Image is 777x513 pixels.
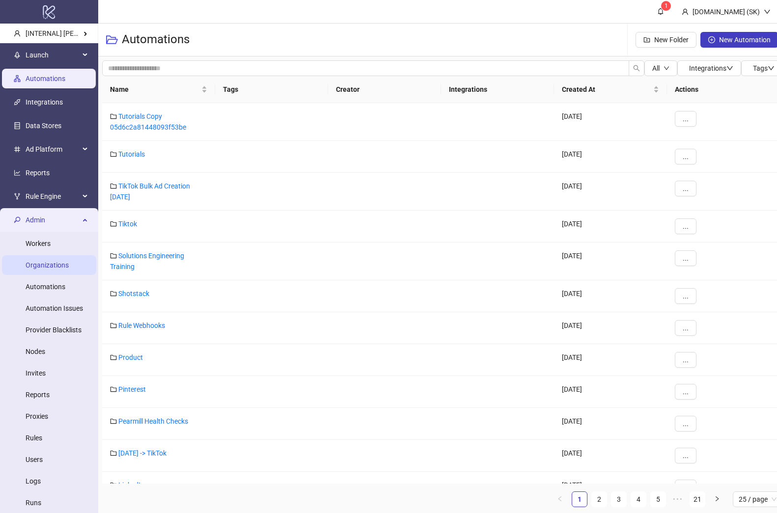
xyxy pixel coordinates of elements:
span: ... [683,115,689,123]
button: Alldown [644,60,677,76]
h3: Automations [122,32,190,48]
th: Created At [554,76,667,103]
th: Creator [328,76,441,103]
span: folder [110,252,117,259]
button: ... [675,352,696,368]
a: 1 [572,492,587,507]
span: key [14,216,21,223]
span: 25 / page [739,492,777,507]
a: Logs [26,477,41,485]
div: [DATE] [554,376,667,408]
div: [DATE] [554,173,667,211]
div: [DATE] [554,103,667,141]
a: Nodes [26,348,45,355]
span: bell [657,8,664,15]
button: ... [675,218,696,234]
span: down [768,65,775,72]
span: [INTERNAL] [PERSON_NAME] Kitchn [26,29,137,37]
button: left [552,491,568,507]
span: folder [110,322,117,329]
span: user [14,30,21,37]
th: Tags [215,76,328,103]
div: [DATE] [554,344,667,376]
a: Solutions Engineering Training [110,252,184,270]
li: 5 [650,491,666,507]
a: Users [26,456,43,463]
button: ... [675,181,696,196]
a: Tutorials Copy 05d6c2a81448093f53be [110,112,186,131]
div: [DATE] [554,408,667,440]
span: number [14,146,21,153]
a: [DATE] -> TikTok [118,449,166,457]
a: Automations [26,283,65,291]
span: plus-circle [708,36,715,43]
span: ... [683,324,689,332]
li: 3 [611,491,627,507]
a: Rule Webhooks [118,322,165,329]
a: Tiktok [118,220,137,228]
button: right [709,491,725,507]
a: Runs [26,499,41,507]
span: ••• [670,491,686,507]
span: Name [110,84,199,95]
div: [DATE] [554,211,667,243]
a: Automation Issues [26,304,83,312]
span: All [652,64,660,72]
th: Integrations [441,76,554,103]
li: 2 [591,491,607,507]
span: ... [683,484,689,491]
span: ... [683,254,689,262]
sup: 1 [661,1,671,11]
span: Admin [26,210,80,230]
button: ... [675,480,696,495]
a: Rules [26,434,42,442]
span: fork [14,193,21,200]
span: ... [683,420,689,428]
span: ... [683,292,689,300]
span: ... [683,356,689,364]
div: [DATE] [554,472,667,504]
button: ... [675,250,696,266]
button: New Folder [636,32,696,48]
a: 5 [651,492,666,507]
button: ... [675,320,696,336]
a: Shotstack [118,290,149,297]
span: folder [110,418,117,425]
div: [DATE] [554,312,667,344]
button: ... [675,416,696,432]
a: Provider Blacklists [26,326,82,334]
span: Tags [753,64,775,72]
span: New Folder [654,36,689,44]
span: right [714,496,720,502]
span: folder [110,450,117,457]
span: Created At [562,84,651,95]
a: Pinterest [118,385,146,393]
a: Tutorials [118,150,145,158]
li: Next 5 Pages [670,491,686,507]
span: down [764,8,771,15]
span: ... [683,222,689,230]
div: [DOMAIN_NAME] (SK) [689,6,764,17]
div: [DATE] [554,440,667,472]
span: folder [110,290,117,297]
span: folder [110,151,117,158]
button: ... [675,448,696,463]
button: ... [675,288,696,304]
span: user [682,8,689,15]
span: folder [110,354,117,361]
span: down [726,65,733,72]
span: left [557,496,563,502]
li: Next Page [709,491,725,507]
button: ... [675,149,696,164]
span: ... [683,153,689,161]
span: folder [110,113,117,120]
button: ... [675,111,696,127]
span: search [633,65,640,72]
button: ... [675,384,696,400]
a: 21 [690,492,705,507]
a: Reports [26,169,50,177]
span: Launch [26,45,80,65]
li: Previous Page [552,491,568,507]
a: Pearmill Health Checks [118,417,188,425]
